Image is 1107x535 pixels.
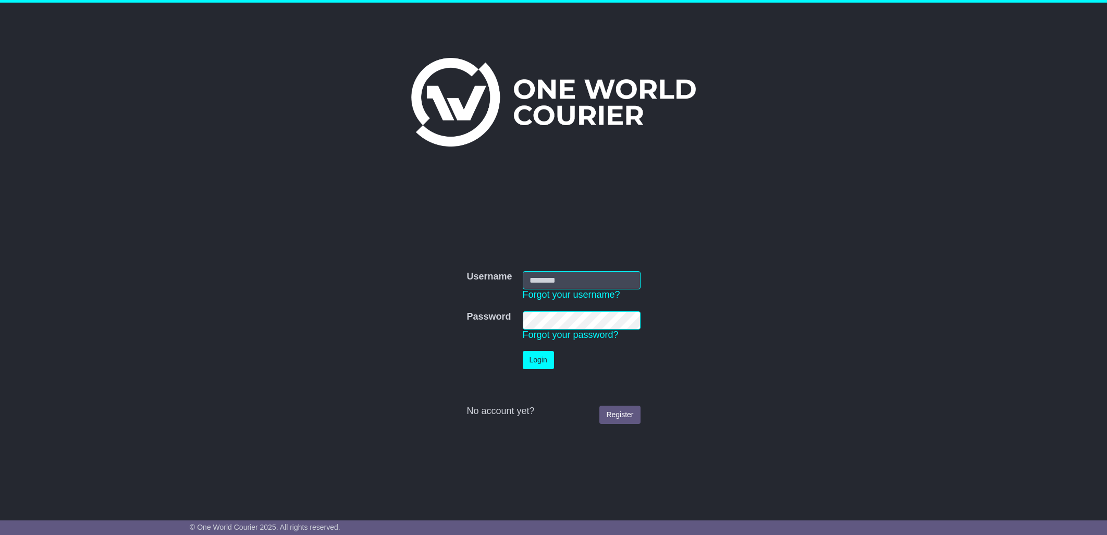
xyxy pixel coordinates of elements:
[411,58,696,147] img: One World
[523,351,554,369] button: Login
[466,406,640,417] div: No account yet?
[523,289,620,300] a: Forgot your username?
[190,523,340,531] span: © One World Courier 2025. All rights reserved.
[466,311,511,323] label: Password
[599,406,640,424] a: Register
[466,271,512,283] label: Username
[523,330,619,340] a: Forgot your password?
